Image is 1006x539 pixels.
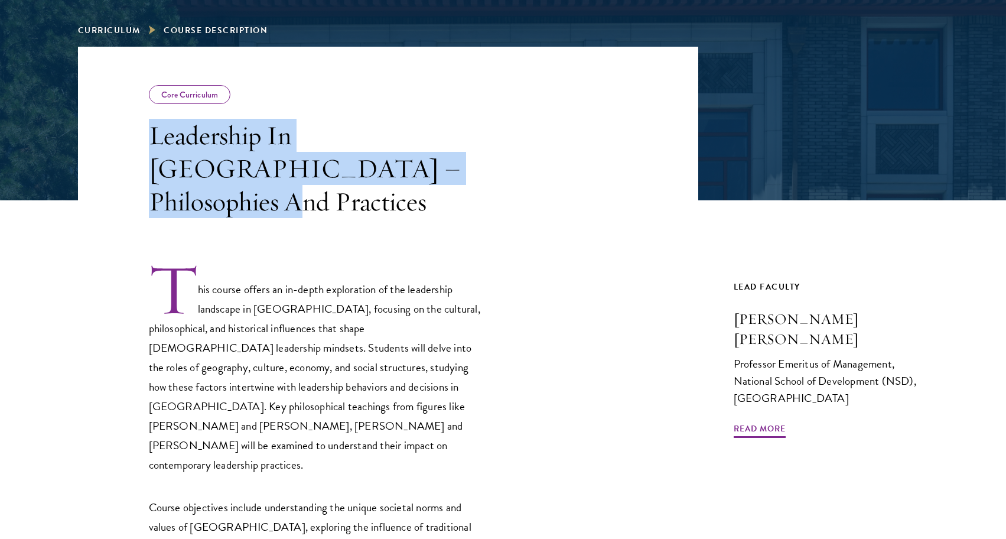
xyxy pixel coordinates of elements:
div: Core Curriculum [149,85,231,104]
div: Lead Faculty [734,280,929,294]
a: Curriculum [78,24,141,37]
p: This course offers an in-depth exploration of the leadership landscape in [GEOGRAPHIC_DATA], focu... [149,262,486,475]
h3: [PERSON_NAME] [PERSON_NAME] [734,309,929,349]
h3: Leadership In [GEOGRAPHIC_DATA] – Philosophies And Practices [149,119,486,218]
a: Lead Faculty [PERSON_NAME] [PERSON_NAME] Professor Emeritus of Management, National School of Dev... [734,280,929,429]
span: Course Description [164,24,268,37]
span: Read More [734,421,786,440]
div: Professor Emeritus of Management, National School of Development (NSD), [GEOGRAPHIC_DATA] [734,355,929,407]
